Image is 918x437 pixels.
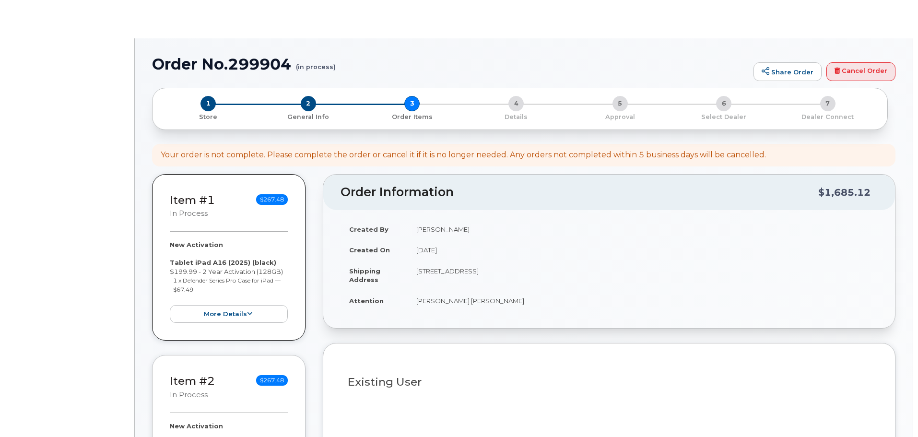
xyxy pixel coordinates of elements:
[349,246,390,254] strong: Created On
[170,390,208,399] small: in process
[256,375,288,386] span: $267.48
[161,150,766,161] div: Your order is not complete. Please complete the order or cancel it if it is no longer needed. Any...
[152,56,749,72] h1: Order No.299904
[170,305,288,323] button: more details
[256,194,288,205] span: $267.48
[170,259,276,266] strong: Tablet iPad A16 (2025) (black)
[170,422,223,430] strong: New Activation
[301,96,316,111] span: 2
[170,374,215,388] a: Item #2
[164,113,253,121] p: Store
[349,267,380,284] strong: Shipping Address
[200,96,216,111] span: 1
[173,277,281,293] small: 1 x Defender Series Pro Case for iPad — $67.49
[826,62,895,82] a: Cancel Order
[348,376,871,388] h3: Existing User
[408,219,878,240] td: [PERSON_NAME]
[408,260,878,290] td: [STREET_ADDRESS]
[753,62,822,82] a: Share Order
[170,241,223,248] strong: New Activation
[341,186,818,199] h2: Order Information
[349,225,388,233] strong: Created By
[160,111,257,121] a: 1 Store
[170,193,215,207] a: Item #1
[170,240,288,323] div: $199.99 - 2 Year Activation (128GB)
[257,111,361,121] a: 2 General Info
[349,297,384,305] strong: Attention
[818,183,871,201] div: $1,685.12
[170,209,208,218] small: in process
[408,290,878,311] td: [PERSON_NAME] [PERSON_NAME]
[408,239,878,260] td: [DATE]
[260,113,357,121] p: General Info
[296,56,336,71] small: (in process)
